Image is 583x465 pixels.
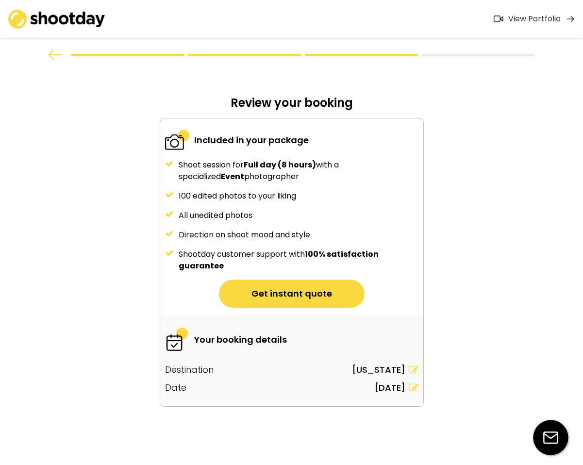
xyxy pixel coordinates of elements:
[165,128,189,151] img: 2-specialized.svg
[179,249,380,271] strong: 100% satisfaction guarantee
[179,190,418,202] div: 100 edited photos to your liking
[352,363,405,376] div: [US_STATE]
[179,249,418,272] div: Shootday customer support with
[160,95,424,118] div: Review your booking
[165,328,189,351] img: 6-fast.svg
[165,363,214,376] div: Destination
[179,229,418,241] div: Direction on shoot mood and style
[179,210,418,221] div: All unedited photos
[8,10,105,29] img: shootday_logo.png
[374,381,405,394] div: [DATE]
[508,14,561,24] div: View Portfolio
[194,133,309,147] div: Included in your package
[244,159,316,170] strong: Full day (8 hours)
[48,50,63,60] img: arrow%20back.svg
[221,171,244,182] strong: Event
[533,420,568,455] img: email-icon%20%281%29.svg
[165,381,186,394] div: Date
[219,280,365,308] button: Get instant quote
[194,333,287,346] div: Your booking details
[494,16,503,22] img: Icon%20feather-video%402x.png
[179,159,418,183] div: Shoot session for with a specialized photographer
